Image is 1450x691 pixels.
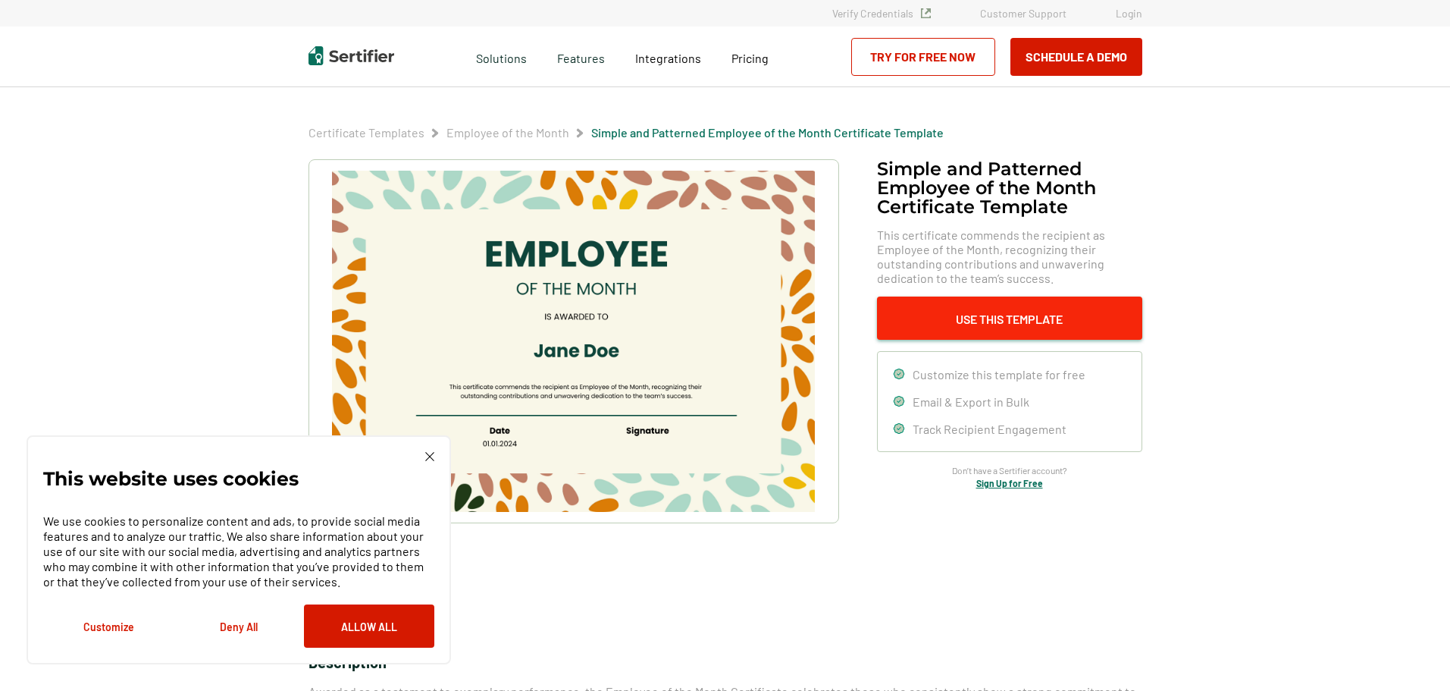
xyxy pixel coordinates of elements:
[877,228,1142,285] span: This certificate commends the recipient as Employee of the Month, recognizing their outstanding c...
[425,452,434,461] img: Cookie Popup Close
[43,471,299,486] p: This website uses cookies
[976,478,1043,488] a: Sign Up for Free
[913,422,1066,436] span: Track Recipient Engagement
[635,51,701,65] span: Integrations
[43,514,434,589] p: We use cookies to personalize content and ads, to provide social media features and to analyze ou...
[731,51,769,65] span: Pricing
[43,605,174,648] button: Customize
[731,47,769,66] a: Pricing
[980,7,1066,20] a: Customer Support
[1010,38,1142,76] button: Schedule a Demo
[446,125,569,140] a: Employee of the Month
[952,463,1067,478] span: Don’t have a Sertifier account?
[308,125,944,140] div: Breadcrumb
[851,38,995,76] a: Try for Free Now
[557,47,605,66] span: Features
[877,297,1142,340] button: Use This Template
[921,8,931,18] img: Verified
[304,605,434,648] button: Allow All
[1374,618,1450,691] iframe: Chat Widget
[832,7,931,20] a: Verify Credentials
[308,46,394,65] img: Sertifier | Digital Credentialing Platform
[877,159,1142,216] h1: Simple and Patterned Employee of the Month Certificate Template
[332,171,814,512] img: Simple and Patterned Employee of the Month Certificate Template
[635,47,701,66] a: Integrations
[591,125,944,140] a: Simple and Patterned Employee of the Month Certificate Template
[1116,7,1142,20] a: Login
[174,605,304,648] button: Deny All
[308,125,424,140] a: Certificate Templates
[913,394,1029,409] span: Email & Export in Bulk
[476,47,527,66] span: Solutions
[913,367,1085,382] span: Customize this template for free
